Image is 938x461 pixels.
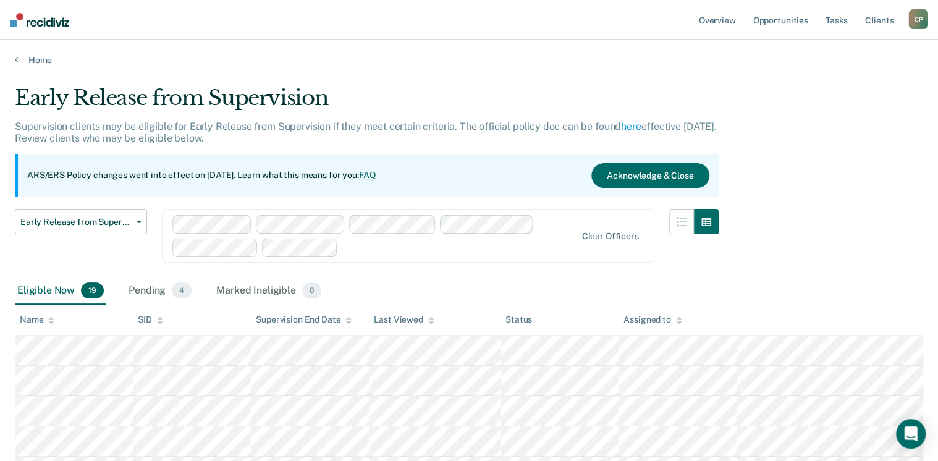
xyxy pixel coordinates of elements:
[374,315,434,325] div: Last Viewed
[15,277,106,305] div: Eligible Now19
[20,315,54,325] div: Name
[908,9,928,29] button: CP
[505,315,532,325] div: Status
[20,217,132,227] span: Early Release from Supervision
[896,419,926,449] div: Open Intercom Messenger
[302,282,321,298] span: 0
[908,9,928,29] div: C P
[27,169,376,182] p: ARS/ERS Policy changes went into effect on [DATE]. Learn what this means for you:
[15,121,717,144] p: Supervision clients may be eligible for Early Release from Supervision if they meet certain crite...
[172,282,192,298] span: 4
[138,315,163,325] div: SID
[581,231,638,242] div: Clear officers
[15,209,147,234] button: Early Release from Supervision
[10,13,69,27] img: Recidiviz
[126,277,194,305] div: Pending4
[621,121,641,132] a: here
[256,315,352,325] div: Supervision End Date
[359,170,376,180] a: FAQ
[81,282,104,298] span: 19
[15,85,719,121] div: Early Release from Supervision
[15,54,923,66] a: Home
[214,277,324,305] div: Marked Ineligible0
[591,163,709,188] button: Acknowledge & Close
[623,315,682,325] div: Assigned to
